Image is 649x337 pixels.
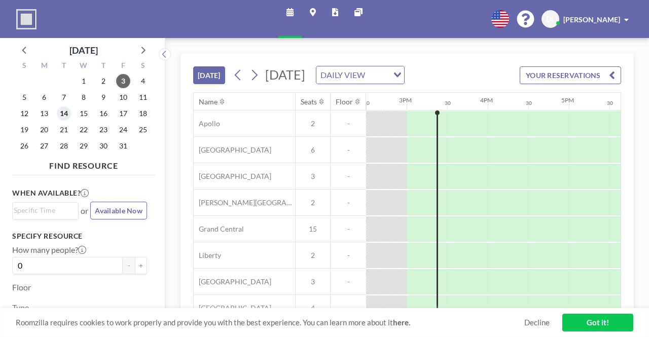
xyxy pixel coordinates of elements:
[316,66,404,84] div: Search for option
[116,106,130,121] span: Friday, October 17, 2025
[13,203,78,218] div: Search for option
[301,97,317,106] div: Seats
[561,96,574,104] div: 5PM
[17,123,31,137] span: Sunday, October 19, 2025
[265,67,305,82] span: [DATE]
[135,257,147,274] button: +
[331,251,366,260] span: -
[136,90,150,104] span: Saturday, October 11, 2025
[90,202,147,219] button: Available Now
[77,106,91,121] span: Wednesday, October 15, 2025
[563,15,620,24] span: [PERSON_NAME]
[113,60,133,73] div: F
[546,15,555,24] span: DL
[12,157,155,171] h4: FIND RESOURCE
[562,314,633,331] a: Got it!
[116,90,130,104] span: Friday, October 10, 2025
[116,139,130,153] span: Friday, October 31, 2025
[194,172,271,181] span: [GEOGRAPHIC_DATA]
[194,304,271,313] span: [GEOGRAPHIC_DATA]
[123,257,135,274] button: -
[12,245,86,255] label: How many people?
[12,232,147,241] h3: Specify resource
[296,172,330,181] span: 3
[57,106,71,121] span: Tuesday, October 14, 2025
[96,123,111,137] span: Thursday, October 23, 2025
[524,318,550,327] a: Decline
[116,74,130,88] span: Friday, October 3, 2025
[116,123,130,137] span: Friday, October 24, 2025
[194,277,271,286] span: [GEOGRAPHIC_DATA]
[331,172,366,181] span: -
[37,106,51,121] span: Monday, October 13, 2025
[17,106,31,121] span: Sunday, October 12, 2025
[399,96,412,104] div: 3PM
[69,43,98,57] div: [DATE]
[331,304,366,313] span: -
[77,90,91,104] span: Wednesday, October 8, 2025
[526,100,532,106] div: 30
[296,277,330,286] span: 3
[194,145,271,155] span: [GEOGRAPHIC_DATA]
[57,123,71,137] span: Tuesday, October 21, 2025
[331,145,366,155] span: -
[393,318,410,327] a: here.
[81,206,88,216] span: or
[37,90,51,104] span: Monday, October 6, 2025
[331,119,366,128] span: -
[194,251,221,260] span: Liberty
[96,139,111,153] span: Thursday, October 30, 2025
[194,224,244,234] span: Grand Central
[37,139,51,153] span: Monday, October 27, 2025
[37,123,51,137] span: Monday, October 20, 2025
[54,60,74,73] div: T
[296,119,330,128] span: 2
[331,277,366,286] span: -
[318,68,367,82] span: DAILY VIEW
[12,282,31,292] label: Floor
[296,224,330,234] span: 15
[136,106,150,121] span: Saturday, October 18, 2025
[96,74,111,88] span: Thursday, October 2, 2025
[93,60,113,73] div: T
[74,60,94,73] div: W
[77,123,91,137] span: Wednesday, October 22, 2025
[12,303,29,313] label: Type
[194,119,220,128] span: Apollo
[133,60,153,73] div: S
[34,60,54,73] div: M
[57,139,71,153] span: Tuesday, October 28, 2025
[194,198,295,207] span: [PERSON_NAME][GEOGRAPHIC_DATA]
[331,198,366,207] span: -
[77,139,91,153] span: Wednesday, October 29, 2025
[331,224,366,234] span: -
[296,304,330,313] span: 4
[193,66,225,84] button: [DATE]
[296,145,330,155] span: 6
[445,100,451,106] div: 30
[96,106,111,121] span: Thursday, October 16, 2025
[520,66,621,84] button: YOUR RESERVATIONS
[136,123,150,137] span: Saturday, October 25, 2025
[368,68,387,82] input: Search for option
[296,198,330,207] span: 2
[16,318,524,327] span: Roomzilla requires cookies to work properly and provide you with the best experience. You can lea...
[136,74,150,88] span: Saturday, October 4, 2025
[364,100,370,106] div: 30
[17,139,31,153] span: Sunday, October 26, 2025
[14,205,73,216] input: Search for option
[16,9,37,29] img: organization-logo
[17,90,31,104] span: Sunday, October 5, 2025
[607,100,613,106] div: 30
[480,96,493,104] div: 4PM
[96,90,111,104] span: Thursday, October 9, 2025
[15,60,34,73] div: S
[77,74,91,88] span: Wednesday, October 1, 2025
[336,97,353,106] div: Floor
[199,97,218,106] div: Name
[57,90,71,104] span: Tuesday, October 7, 2025
[95,206,142,215] span: Available Now
[296,251,330,260] span: 2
